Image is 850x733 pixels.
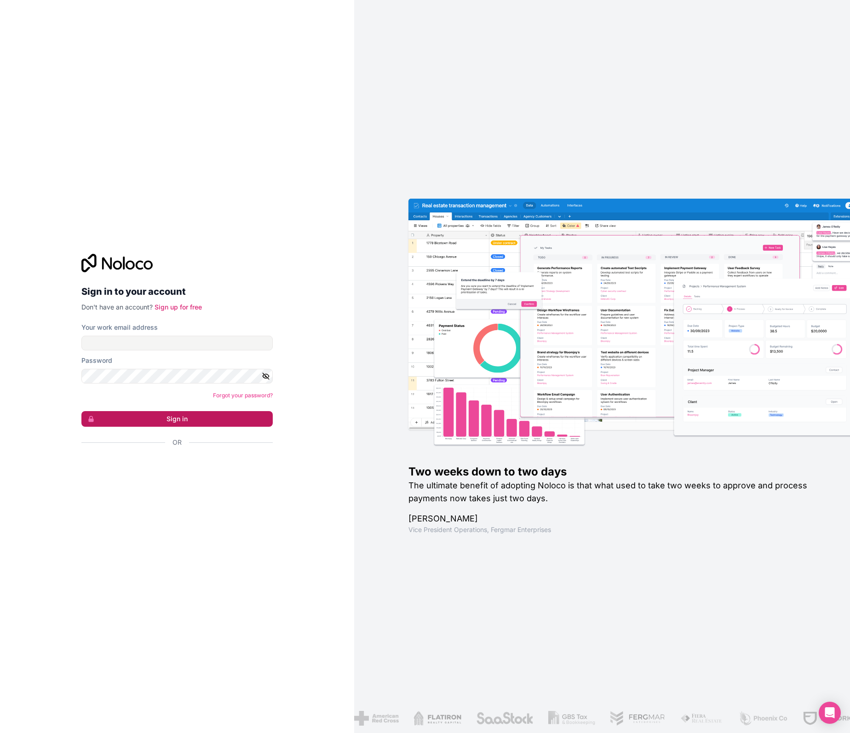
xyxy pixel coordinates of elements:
[408,464,821,479] h1: Two weeks down to two days
[77,457,270,477] iframe: Sign in with Google Button
[354,711,399,726] img: /assets/american-red-cross-BAupjrZR.png
[408,525,821,534] h1: Vice President Operations , Fergmar Enterprises
[819,702,841,724] div: Open Intercom Messenger
[155,303,202,311] a: Sign up for free
[476,711,534,726] img: /assets/saastock-C6Zbiodz.png
[680,711,724,726] img: /assets/fiera-fwj2N5v4.png
[81,283,273,300] h2: Sign in to your account
[81,411,273,427] button: Sign in
[172,438,182,447] span: Or
[408,512,821,525] h1: [PERSON_NAME]
[81,303,153,311] span: Don't have an account?
[408,479,821,505] h2: The ultimate benefit of adopting Noloco is that what used to take two weeks to approve and proces...
[81,336,273,350] input: Email address
[81,323,158,332] label: Your work email address
[81,356,112,365] label: Password
[738,711,788,726] img: /assets/phoenix-BREaitsQ.png
[548,711,595,726] img: /assets/gbstax-C-GtDUiK.png
[414,711,461,726] img: /assets/flatiron-C8eUkumj.png
[610,711,666,726] img: /assets/fergmar-CudnrXN5.png
[81,369,273,384] input: Password
[213,392,273,399] a: Forgot your password?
